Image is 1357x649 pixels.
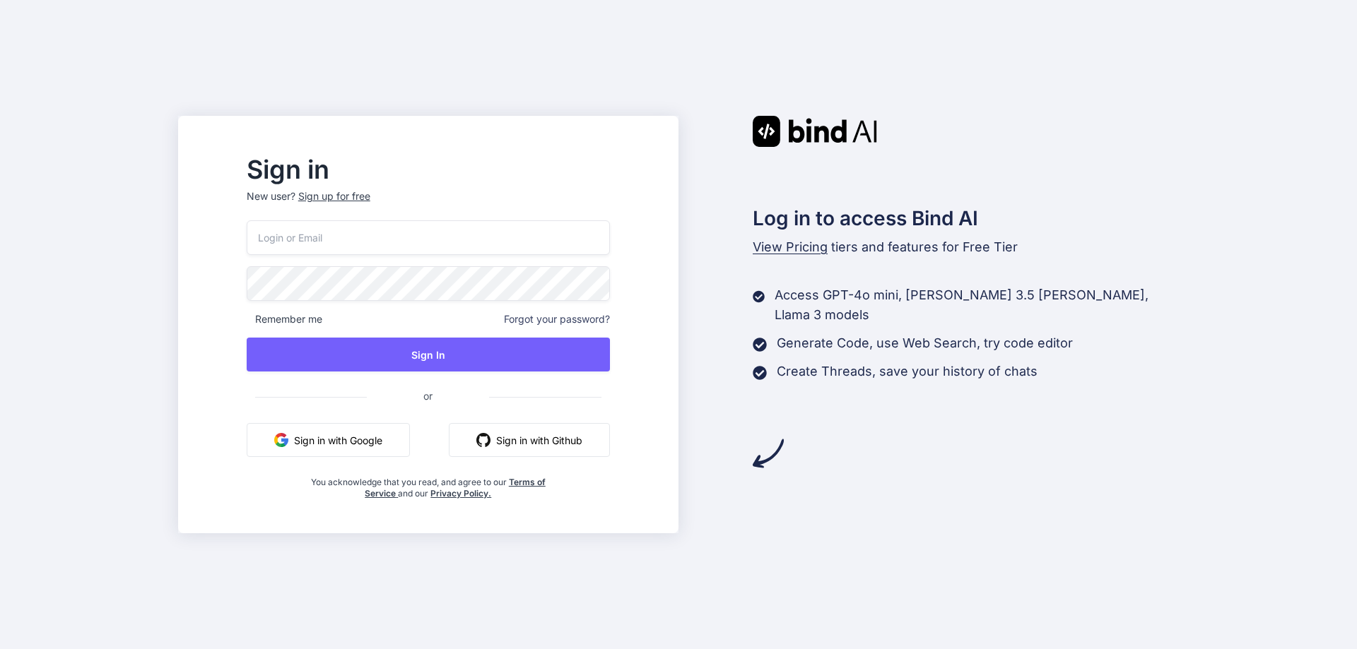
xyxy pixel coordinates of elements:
span: Forgot your password? [504,312,610,326]
a: Terms of Service [365,477,546,499]
h2: Sign in [247,158,610,181]
div: Sign up for free [298,189,370,203]
button: Sign in with Github [449,423,610,457]
img: arrow [753,438,784,469]
p: tiers and features for Free Tier [753,237,1180,257]
button: Sign In [247,338,610,371]
input: Login or Email [247,220,610,255]
button: Sign in with Google [247,423,410,457]
span: or [367,379,489,413]
div: You acknowledge that you read, and agree to our and our [307,468,549,499]
span: Remember me [247,312,322,326]
p: New user? [247,189,610,220]
img: Bind AI logo [753,116,877,147]
a: Privacy Policy. [430,488,491,499]
img: github [476,433,490,447]
h2: Log in to access Bind AI [753,203,1180,233]
img: google [274,433,288,447]
span: View Pricing [753,239,828,254]
p: Generate Code, use Web Search, try code editor [777,333,1073,353]
p: Access GPT-4o mini, [PERSON_NAME] 3.5 [PERSON_NAME], Llama 3 models [775,285,1179,325]
p: Create Threads, save your history of chats [777,362,1038,381]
